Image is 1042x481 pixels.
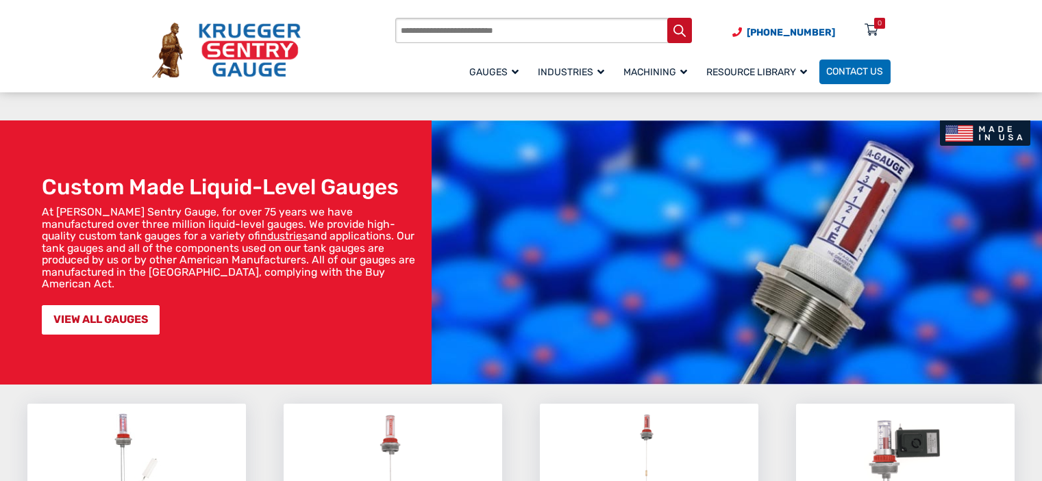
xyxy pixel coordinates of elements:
[623,66,687,78] span: Machining
[699,57,819,86] a: Resource Library
[152,23,301,77] img: Krueger Sentry Gauge
[940,120,1030,146] img: Made In USA
[819,60,891,84] a: Contact Us
[432,120,1042,385] img: bg_hero_bannerksentry
[260,229,308,242] a: industries
[747,27,835,38] span: [PHONE_NUMBER]
[469,66,519,78] span: Gauges
[878,18,882,29] div: 0
[462,57,531,86] a: Gauges
[42,174,425,200] h1: Custom Made Liquid-Level Gauges
[42,305,160,335] a: VIEW ALL GAUGES
[531,57,617,86] a: Industries
[42,206,425,290] p: At [PERSON_NAME] Sentry Gauge, for over 75 years we have manufactured over three million liquid-l...
[538,66,604,78] span: Industries
[826,66,883,78] span: Contact Us
[617,57,699,86] a: Machining
[732,25,835,40] a: Phone Number (920) 434-8860
[706,66,807,78] span: Resource Library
